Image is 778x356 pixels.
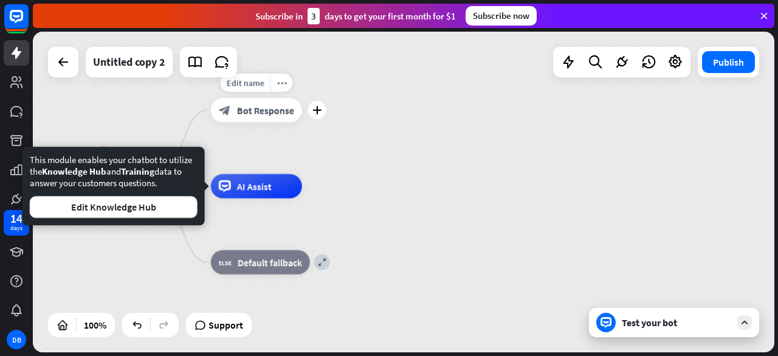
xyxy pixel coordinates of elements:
div: Untitled copy 2 [93,47,165,77]
div: 14 [10,213,22,224]
div: This module enables your chatbot to utilize the and data to answer your customers questions. [30,154,198,218]
button: Publish [702,51,755,73]
div: Subscribe now [466,6,537,26]
button: Edit Knowledge Hub [30,196,198,218]
i: expand [318,258,326,266]
div: Subscribe in days to get your first month for $1 [255,8,456,24]
div: DB [7,330,26,349]
div: days [10,224,22,232]
i: more_horiz [277,78,286,87]
i: block_bot_response [219,104,231,116]
i: block_fallback [219,256,232,268]
span: Bot Response [237,104,294,116]
span: Knowledge Hub [42,166,106,177]
div: Test your bot [622,316,731,329]
div: Hey there !👋 My name is ESSEMMBOT your ESSEMM assistance. Nice to meet you ! 😊 [50,144,159,168]
div: 3 [308,8,320,24]
div: 100% [80,315,110,335]
span: Training [121,166,154,177]
span: Default fallback [238,256,302,268]
a: 14 days [4,210,29,236]
button: Open LiveChat chat widget [10,5,46,41]
span: AI Assist [237,180,272,192]
span: Edit name [226,77,264,88]
span: Support [208,315,243,335]
i: plus [312,106,322,114]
